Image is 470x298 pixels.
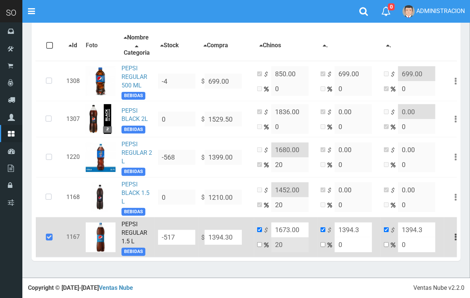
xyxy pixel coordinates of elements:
[99,284,133,291] a: Ventas Nube
[327,186,335,195] i: $
[198,177,254,217] td: $
[63,177,83,217] td: 1168
[198,61,254,101] td: $
[327,108,335,117] i: $
[86,104,116,134] img: ...
[122,42,152,58] button: Categoria
[198,217,254,257] td: $
[264,108,271,117] i: $
[388,3,395,10] span: 0
[201,41,230,50] button: Compra
[122,65,147,89] a: PEPSI REGULAR 500 ML
[122,168,145,176] span: BEBIDAS
[391,108,398,117] i: $
[391,226,398,235] i: $
[122,221,147,245] a: PEPSI REGULAR 1.5 L
[86,66,116,96] img: ...
[257,41,283,50] button: Chinos
[391,70,398,79] i: $
[158,41,181,50] button: Stock
[92,182,110,212] img: ...
[63,137,83,177] td: 1220
[198,101,254,137] td: $
[63,101,83,137] td: 1307
[327,226,335,235] i: $
[28,284,133,291] strong: Copyright © [DATE]-[DATE]
[122,248,145,256] span: BEBIDAS
[63,61,83,101] td: 1308
[122,92,145,100] span: BEBIDAS
[384,41,394,50] button: .
[264,186,271,195] i: $
[391,186,398,195] i: $
[327,70,335,79] i: $
[391,146,398,155] i: $
[122,141,152,165] a: PEPSI REGULAR 2 L
[264,146,271,155] i: $
[122,107,148,123] a: PEPSI BLACK 2L
[122,126,145,134] span: BEBIDAS
[122,208,145,216] span: BEBIDAS
[122,33,151,42] button: Nombre
[198,137,254,177] td: $
[122,181,149,205] a: PEPSI BLACK 1.5 L
[416,7,465,15] span: ADMINISTRACION
[63,217,83,257] td: 1167
[413,284,464,292] div: Ventas Nube v2.2.0
[264,70,271,79] i: $
[83,30,119,61] th: Foto
[264,226,271,235] i: $
[327,146,335,155] i: $
[321,41,330,50] button: .
[86,142,116,172] img: ...
[86,222,116,252] img: ...
[403,5,415,17] img: User Image
[66,41,79,50] button: Id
